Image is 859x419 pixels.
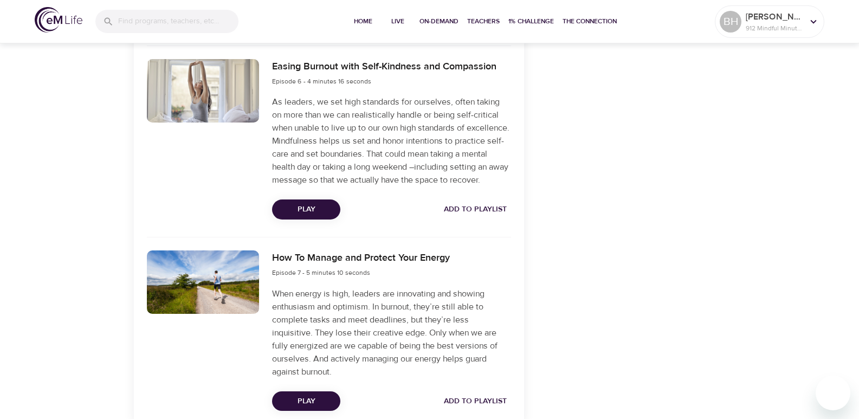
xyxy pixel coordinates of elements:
p: [PERSON_NAME] [746,10,803,23]
h6: Easing Burnout with Self-Kindness and Compassion [272,59,496,75]
span: Teachers [467,16,500,27]
p: When energy is high, leaders are innovating and showing enthusiasm and optimism. In burnout, they... [272,287,511,378]
img: logo [35,7,82,33]
span: The Connection [563,16,617,27]
span: Live [385,16,411,27]
h6: How To Manage and Protect Your Energy [272,250,450,266]
div: BH [720,11,741,33]
button: Play [272,391,340,411]
input: Find programs, teachers, etc... [118,10,238,33]
span: Add to Playlist [444,203,507,216]
button: Play [272,199,340,220]
p: As leaders, we set high standards for ourselves, often taking on more than we can realistically h... [272,95,511,186]
button: Add to Playlist [440,199,511,220]
iframe: Button to launch messaging window [816,376,850,410]
span: Play [281,395,332,408]
span: Add to Playlist [444,395,507,408]
span: On-Demand [419,16,458,27]
p: 912 Mindful Minutes [746,23,803,33]
span: Episode 7 - 5 minutes 10 seconds [272,268,370,277]
span: Home [350,16,376,27]
button: Add to Playlist [440,391,511,411]
span: Play [281,203,332,216]
span: Episode 6 - 4 minutes 16 seconds [272,77,371,86]
span: 1% Challenge [508,16,554,27]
